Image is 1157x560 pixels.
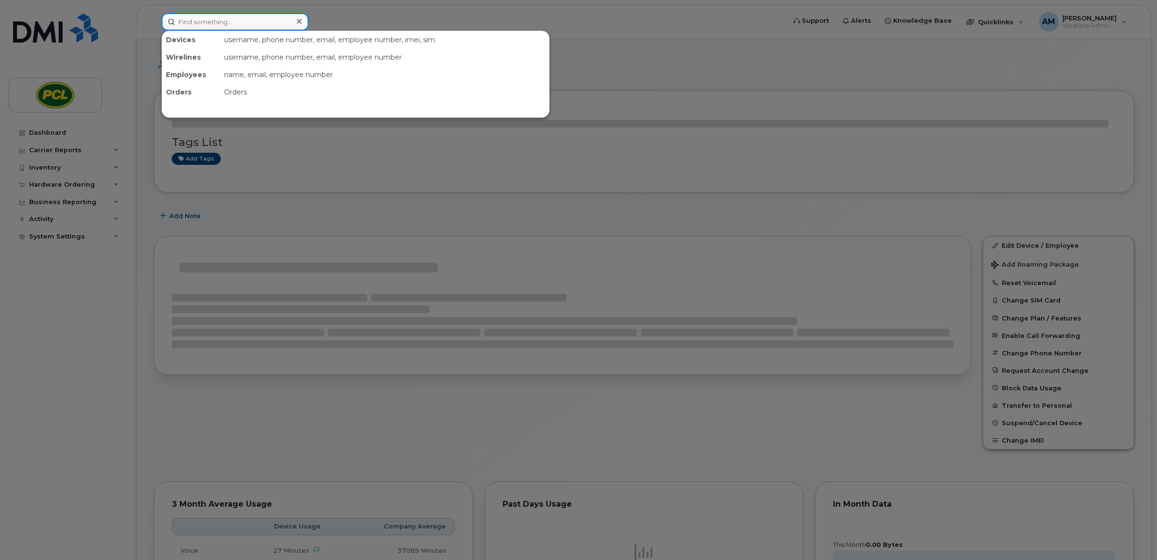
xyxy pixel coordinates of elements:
div: Orders [220,83,549,101]
div: Orders [162,83,220,101]
div: name, email, employee number [220,66,549,83]
div: username, phone number, email, employee number, imei, sim [220,31,549,48]
div: username, phone number, email, employee number [220,48,549,66]
div: Employees [162,66,220,83]
div: Devices [162,31,220,48]
div: Wirelines [162,48,220,66]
